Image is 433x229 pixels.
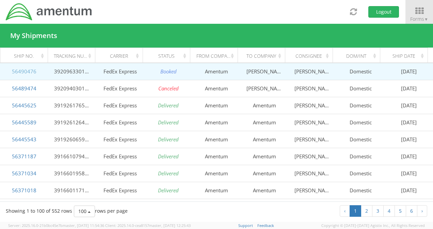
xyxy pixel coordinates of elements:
i: Booked [160,68,177,75]
td: 391926065987 [48,131,96,148]
td: [PERSON_NAME] [289,80,337,97]
td: Domestic [337,131,385,148]
td: [DATE] [385,114,433,131]
td: [DATE] [385,97,433,114]
td: Amentum [241,199,289,216]
a: to page 1 [350,205,361,217]
td: Domestic [337,114,385,131]
i: Delivered [158,102,179,109]
td: Amentum [192,148,240,165]
td: Amentum [241,131,289,148]
td: FedEx Express [96,63,144,80]
td: [DATE] [385,199,433,216]
td: Amentum [192,97,240,114]
td: Domestic [337,97,385,114]
td: [DATE] [385,131,433,148]
td: Amentum [241,148,289,165]
td: [DATE] [385,80,433,97]
td: 391660028648 [48,199,96,216]
a: 56445543 [12,136,36,143]
a: 56371018 [12,187,36,194]
td: [PERSON_NAME] [289,148,337,165]
a: 56445589 [12,119,36,126]
a: 56490476 [12,68,36,75]
td: [PERSON_NAME] International [241,80,289,97]
td: [DATE] [385,182,433,199]
span: Server: 2025.16.0-21b0bc45e7b [8,223,104,228]
button: Logout [368,6,399,18]
td: Domestic [337,182,385,199]
td: Amentum [192,114,240,131]
span: master, [DATE] 11:54:36 [63,223,104,228]
td: [PERSON_NAME] International [241,63,289,80]
td: FedEx Express [96,97,144,114]
div: Dom/Int [339,53,378,59]
td: FedEx Express [96,80,144,97]
a: to page 4 [383,205,395,217]
td: [DATE] [385,63,433,80]
span: Showing 1 to 100 of 552 rows [6,208,72,214]
td: 391926176597 [48,97,96,114]
a: to page 3 [372,205,384,217]
td: 392094030197 [48,80,96,97]
span: Copyright © [DATE]-[DATE] Agistix Inc., All Rights Reserved [321,223,425,228]
td: Domestic [337,148,385,165]
i: Delivered [158,187,179,194]
div: Status [149,53,188,59]
td: Domestic [337,199,385,216]
div: From Company [196,53,236,59]
img: dyn-intl-logo-049831509241104b2a82.png [5,2,93,21]
td: [PERSON_NAME] [289,165,337,182]
td: FedEx Express [96,148,144,165]
div: To Company [244,53,283,59]
td: FedEx Express [96,165,144,182]
a: next page [417,205,427,217]
span: Forms [410,16,428,22]
td: 391926126423 [48,114,96,131]
a: 56371187 [12,153,36,160]
td: Amentum [192,165,240,182]
div: Consignee [291,53,331,59]
td: Amentum [192,63,240,80]
a: 56445625 [12,102,36,109]
td: 391660195832 [48,165,96,182]
td: Domestic [337,165,385,182]
div: Ship No. [6,53,46,59]
a: to page 2 [361,205,372,217]
td: 391661079406 [48,148,96,165]
td: FedEx Express [96,182,144,199]
td: Domestic [337,63,385,80]
div: Carrier [101,53,141,59]
td: [PERSON_NAME] [289,131,337,148]
td: Amentum [192,80,240,97]
td: Domestic [337,80,385,97]
td: [DATE] [385,148,433,165]
td: [DATE] [385,165,433,182]
span: Client: 2025.14.0-cea8157 [105,223,191,228]
button: 100 [74,206,95,217]
a: Support [238,223,253,228]
i: Delivered [158,119,179,126]
td: FedEx Express [96,114,144,131]
i: Delivered [158,170,179,177]
td: [PERSON_NAME] (AJ) [PERSON_NAME] [289,63,337,80]
span: 100 [78,208,86,214]
a: 56489474 [12,85,36,92]
a: previous page [340,205,350,217]
a: to page 6 [406,205,417,217]
td: Amentum [192,182,240,199]
td: Amentum [241,165,289,182]
td: Amentum [192,199,240,216]
a: Feedback [257,223,274,228]
i: Canceled [158,85,179,92]
td: Amentum [241,97,289,114]
div: Ship Date [386,53,426,59]
a: 56371034 [12,170,36,177]
td: Amentum [241,114,289,131]
td: 392096330132 [48,63,96,80]
td: [PERSON_NAME] [289,199,337,216]
i: Delivered [158,153,179,160]
div: Tracking Number [54,53,93,59]
td: 391660117117 [48,182,96,199]
td: FedEx Express [96,199,144,216]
